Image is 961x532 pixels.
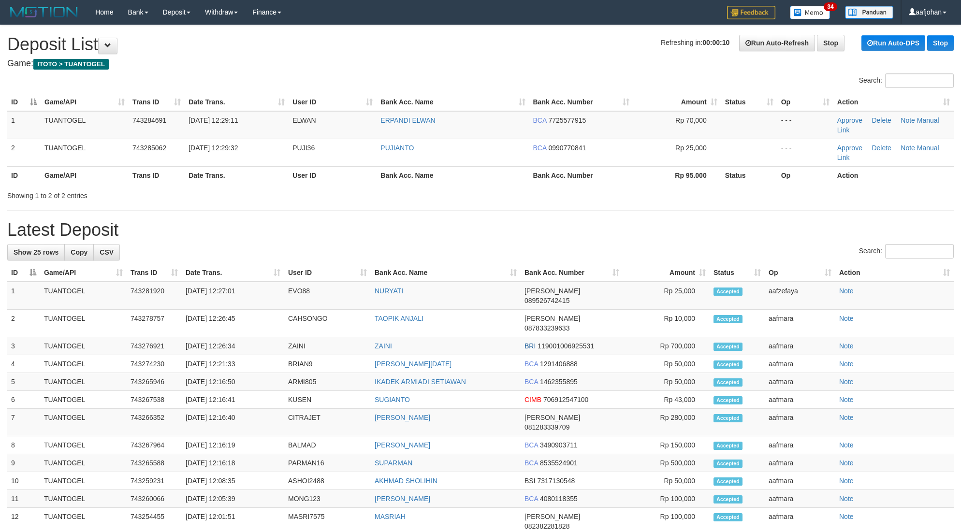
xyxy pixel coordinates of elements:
a: AKHMAD SHOLIHIN [375,477,437,485]
td: MONG123 [284,490,371,508]
a: ZAINI [375,342,392,350]
a: [PERSON_NAME] [375,441,430,449]
a: Run Auto-DPS [861,35,925,51]
td: KUSEN [284,391,371,409]
th: Action: activate to sort column ascending [835,264,954,282]
span: Copy 4080118355 to clipboard [540,495,578,503]
td: ZAINI [284,337,371,355]
span: Copy 3490903711 to clipboard [540,441,578,449]
td: 743266352 [127,409,182,436]
span: Accepted [713,414,743,422]
span: 743284691 [132,116,166,124]
a: Note [839,315,854,322]
td: TUANTOGEL [40,310,127,337]
h1: Deposit List [7,35,954,54]
td: aafmara [765,409,835,436]
a: [PERSON_NAME] [375,495,430,503]
span: Accepted [713,396,743,404]
td: 743267538 [127,391,182,409]
th: Bank Acc. Name: activate to sort column ascending [377,93,529,111]
td: Rp 500,000 [623,454,710,472]
td: 743259231 [127,472,182,490]
th: Bank Acc. Number [529,166,633,184]
span: Accepted [713,460,743,468]
a: Delete [872,116,891,124]
th: Bank Acc. Number: activate to sort column ascending [529,93,633,111]
a: Stop [927,35,954,51]
a: MASRIAH [375,513,406,520]
span: Copy 087833239633 to clipboard [524,324,569,332]
td: [DATE] 12:05:39 [182,490,284,508]
td: aafmara [765,472,835,490]
td: CITRAJET [284,409,371,436]
span: [DATE] 12:29:32 [189,144,238,152]
span: Accepted [713,513,743,521]
span: Copy 7317130548 to clipboard [537,477,575,485]
th: Op: activate to sort column ascending [777,93,833,111]
td: Rp 280,000 [623,409,710,436]
th: Amount: activate to sort column ascending [633,93,721,111]
a: Note [901,116,915,124]
span: BCA [524,495,538,503]
span: Show 25 rows [14,248,58,256]
td: aafzefaya [765,282,835,310]
td: [DATE] 12:16:40 [182,409,284,436]
a: Note [839,378,854,386]
td: TUANTOGEL [40,472,127,490]
td: Rp 100,000 [623,490,710,508]
th: User ID: activate to sort column ascending [284,264,371,282]
th: Game/API [41,166,129,184]
td: 743267964 [127,436,182,454]
span: BCA [524,459,538,467]
td: [DATE] 12:16:41 [182,391,284,409]
td: 743265588 [127,454,182,472]
td: aafmara [765,337,835,355]
td: [DATE] 12:27:01 [182,282,284,310]
span: BCA [524,378,538,386]
th: Bank Acc. Name [377,166,529,184]
th: Game/API: activate to sort column ascending [40,264,127,282]
th: Trans ID: activate to sort column ascending [129,93,185,111]
span: Copy 8535524901 to clipboard [540,459,578,467]
img: Feedback.jpg [727,6,775,19]
td: aafmara [765,373,835,391]
input: Search: [885,244,954,259]
th: Op [777,166,833,184]
span: ELWAN [292,116,316,124]
span: Refreshing in: [661,39,729,46]
td: PARMAN16 [284,454,371,472]
td: 7 [7,409,40,436]
td: EVO88 [284,282,371,310]
a: SUGIANTO [375,396,410,403]
span: CSV [100,248,114,256]
td: Rp 43,000 [623,391,710,409]
td: Rp 50,000 [623,373,710,391]
th: User ID: activate to sort column ascending [289,93,377,111]
a: Note [839,477,854,485]
th: Rp 95.000 [633,166,721,184]
img: panduan.png [845,6,893,19]
td: TUANTOGEL [40,490,127,508]
td: 11 [7,490,40,508]
span: PUJI36 [292,144,315,152]
a: Note [839,287,854,295]
span: 34 [824,2,837,11]
a: Run Auto-Refresh [739,35,815,51]
a: CSV [93,244,120,260]
th: Bank Acc. Name: activate to sort column ascending [371,264,521,282]
td: 9 [7,454,40,472]
td: aafmara [765,454,835,472]
span: Accepted [713,315,743,323]
th: Date Trans.: activate to sort column ascending [182,264,284,282]
td: ASHOI2488 [284,472,371,490]
span: [PERSON_NAME] [524,287,580,295]
td: 743274230 [127,355,182,373]
span: BCA [524,441,538,449]
a: Stop [817,35,845,51]
td: ARMI805 [284,373,371,391]
a: Note [839,360,854,368]
td: 743265946 [127,373,182,391]
img: Button%20Memo.svg [790,6,830,19]
td: TUANTOGEL [41,111,129,139]
span: ITOTO > TUANTOGEL [33,59,109,70]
